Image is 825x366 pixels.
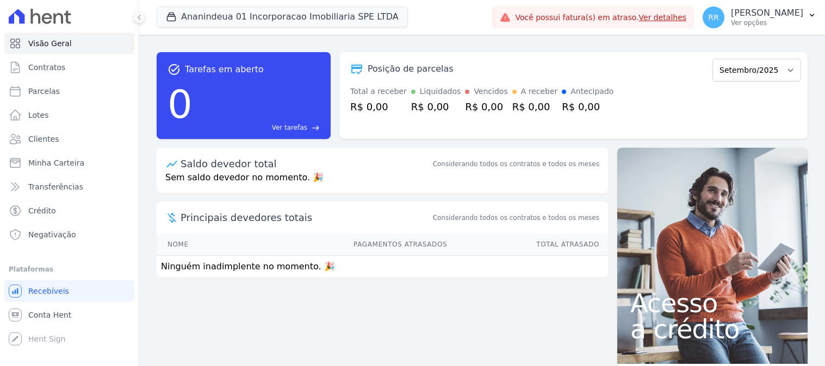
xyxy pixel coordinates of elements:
th: Pagamentos Atrasados [237,234,448,256]
a: Ver detalhes [639,13,687,22]
span: Principais devedores totais [181,210,431,225]
span: Transferências [28,181,83,192]
button: Ananindeua 01 Incorporacao Imobiliaria SPE LTDA [157,7,408,27]
span: Considerando todos os contratos e todos os meses [433,213,599,223]
a: Transferências [4,176,134,198]
span: Contratos [28,62,65,73]
p: [PERSON_NAME] [731,8,803,18]
span: Acesso [630,290,795,316]
div: R$ 0,00 [350,99,407,114]
a: Clientes [4,128,134,150]
a: Minha Carteira [4,152,134,174]
a: Ver tarefas east [197,123,320,132]
div: Posição de parcelas [368,62,454,75]
div: Saldo devedor total [181,156,431,171]
a: Conta Hent [4,304,134,326]
span: RR [708,14,718,21]
span: Visão Geral [28,38,72,49]
div: Considerando todos os contratos e todos os meses [433,159,599,169]
div: Liquidados [420,86,461,97]
span: Conta Hent [28,310,71,320]
span: Negativação [28,229,76,240]
p: Sem saldo devedor no momento. 🎉 [157,171,608,193]
span: task_alt [168,63,181,76]
div: R$ 0,00 [411,99,461,114]
div: R$ 0,00 [562,99,613,114]
td: Ninguém inadimplente no momento. 🎉 [157,256,608,278]
span: Recebíveis [28,286,69,296]
span: Crédito [28,205,56,216]
div: A receber [521,86,558,97]
p: Ver opções [731,18,803,27]
div: R$ 0,00 [512,99,558,114]
a: Crédito [4,200,134,222]
span: Clientes [28,134,59,144]
div: R$ 0,00 [465,99,507,114]
div: Total a receber [350,86,407,97]
div: 0 [168,76,193,132]
a: Lotes [4,104,134,126]
span: Lotes [28,110,49,121]
span: Ver tarefas [272,123,307,132]
span: Parcelas [28,86,60,97]
a: Recebíveis [4,280,134,302]
a: Visão Geral [4,33,134,54]
div: Plataformas [9,263,130,276]
span: Tarefas em aberto [185,63,264,76]
span: Você possui fatura(s) em atraso. [515,12,686,23]
span: a crédito [630,316,795,342]
a: Parcelas [4,80,134,102]
div: Antecipado [570,86,613,97]
div: Vencidos [474,86,507,97]
a: Contratos [4,56,134,78]
th: Total Atrasado [448,234,608,256]
span: east [312,124,320,132]
th: Nome [157,234,237,256]
span: Minha Carteira [28,157,84,168]
button: RR [PERSON_NAME] Ver opções [694,2,825,33]
a: Negativação [4,224,134,245]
